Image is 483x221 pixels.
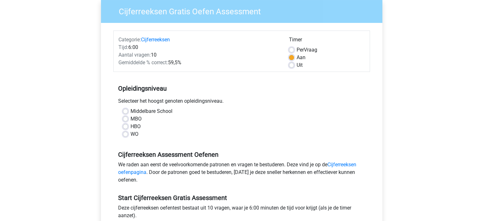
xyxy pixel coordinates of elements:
div: 10 [114,51,284,59]
div: Selecteer het hoogst genoten opleidingsniveau. [113,97,370,107]
label: Vraag [297,46,317,54]
label: WO [131,130,138,138]
a: Cijferreeksen [141,37,170,43]
h5: Cijferreeksen Assessment Oefenen [118,151,365,158]
div: We raden aan eerst de veelvoorkomende patronen en vragen te bestuderen. Deze vind je op de . Door... [113,161,370,186]
h5: Start Cijferreeksen Gratis Assessment [118,194,365,202]
span: Tijd: [118,44,128,50]
span: Categorie: [118,37,141,43]
span: Per [297,47,304,53]
label: Uit [297,61,303,69]
div: Timer [289,36,365,46]
label: HBO [131,123,141,130]
h5: Opleidingsniveau [118,82,365,95]
div: 6:00 [114,44,284,51]
span: Aantal vragen: [118,52,151,58]
label: MBO [131,115,142,123]
span: Gemiddelde % correct: [118,59,168,66]
div: 59,5% [114,59,284,66]
label: Middelbare School [131,107,172,115]
h3: Cijferreeksen Gratis Oefen Assessment [111,4,378,17]
label: Aan [297,54,305,61]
